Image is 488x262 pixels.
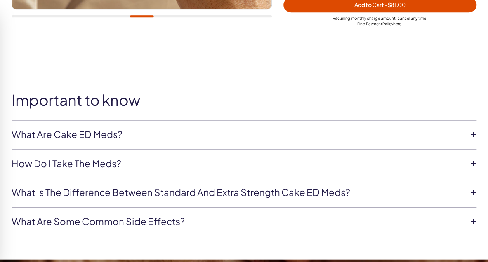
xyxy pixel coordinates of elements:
[354,1,406,8] span: Add to Cart
[12,128,464,141] a: What are Cake ED Meds?
[385,1,406,8] span: - $81.00
[12,215,464,228] a: What are some common side effects?
[393,21,401,26] a: here
[12,92,476,108] h2: Important to know
[283,16,476,26] div: Recurring monthly charge amount , cancel any time. Policy .
[357,21,382,26] span: Find Payment
[12,157,464,170] a: How do I take the meds?
[12,186,464,199] a: What is the difference between Standard and Extra Strength Cake ED meds?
